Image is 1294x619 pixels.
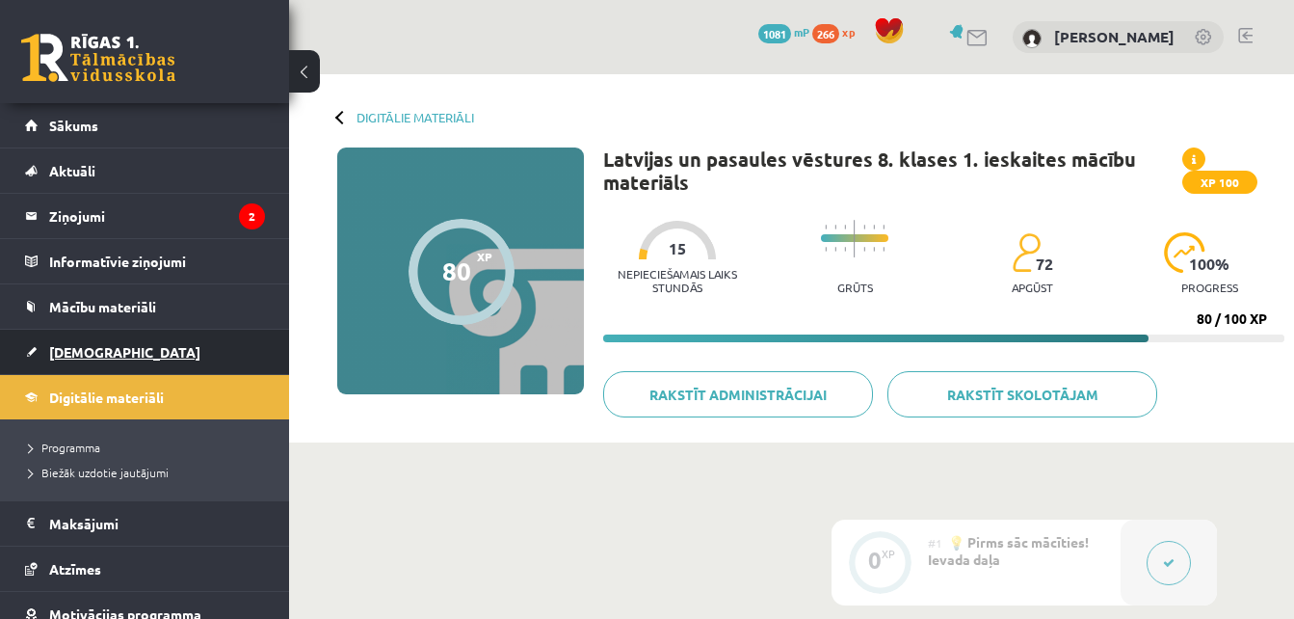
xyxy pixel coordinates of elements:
a: Mācību materiāli [25,284,265,329]
a: 1081 mP [758,24,809,40]
img: icon-short-line-57e1e144782c952c97e751825c79c345078a6d821885a25fce030b3d8c18986b.svg [825,247,827,252]
h1: Latvijas un pasaules vēstures 8. klases 1. ieskaites mācību materiāls [603,148,1182,194]
div: 0 [868,552,882,569]
span: 100 % [1189,256,1230,273]
a: 266 xp [812,24,864,40]
a: Informatīvie ziņojumi [25,239,265,283]
span: #1 [928,535,942,551]
span: mP [794,24,809,40]
legend: Ziņojumi [49,194,265,238]
span: XP [477,250,492,263]
a: Atzīmes [25,547,265,591]
a: Aktuāli [25,148,265,193]
i: 2 [239,203,265,229]
a: Digitālie materiāli [357,110,474,124]
span: Sākums [49,117,98,134]
span: 15 [669,240,686,257]
a: Sākums [25,103,265,148]
a: Maksājumi [25,501,265,546]
img: icon-long-line-d9ea69661e0d244f92f715978eff75569469978d946b2353a9bb055b3ed8787d.svg [854,220,856,257]
a: Rakstīt skolotājam [887,371,1157,417]
img: icon-short-line-57e1e144782c952c97e751825c79c345078a6d821885a25fce030b3d8c18986b.svg [825,225,827,229]
p: apgūst [1012,281,1053,294]
div: XP [882,549,895,559]
span: xp [842,24,855,40]
img: icon-short-line-57e1e144782c952c97e751825c79c345078a6d821885a25fce030b3d8c18986b.svg [883,225,885,229]
img: icon-short-line-57e1e144782c952c97e751825c79c345078a6d821885a25fce030b3d8c18986b.svg [873,247,875,252]
a: [PERSON_NAME] [1054,27,1175,46]
img: icon-short-line-57e1e144782c952c97e751825c79c345078a6d821885a25fce030b3d8c18986b.svg [873,225,875,229]
p: Nepieciešamais laiks stundās [603,267,752,294]
a: Biežāk uzdotie jautājumi [29,464,270,481]
a: Programma [29,439,270,456]
span: XP 100 [1182,171,1257,194]
span: 266 [812,24,839,43]
img: icon-short-line-57e1e144782c952c97e751825c79c345078a6d821885a25fce030b3d8c18986b.svg [863,225,865,229]
img: icon-progress-161ccf0a02000e728c5f80fcf4c31c7af3da0e1684b2b1d7c360e028c24a22f1.svg [1164,232,1205,273]
span: Aktuāli [49,162,95,179]
img: icon-short-line-57e1e144782c952c97e751825c79c345078a6d821885a25fce030b3d8c18986b.svg [883,247,885,252]
p: progress [1181,281,1238,294]
a: [DEMOGRAPHIC_DATA] [25,330,265,374]
span: Mācību materiāli [49,298,156,315]
img: icon-short-line-57e1e144782c952c97e751825c79c345078a6d821885a25fce030b3d8c18986b.svg [834,225,836,229]
span: 1081 [758,24,791,43]
span: 💡 Pirms sāc mācīties! Ievada daļa [928,533,1089,568]
img: icon-short-line-57e1e144782c952c97e751825c79c345078a6d821885a25fce030b3d8c18986b.svg [844,225,846,229]
span: [DEMOGRAPHIC_DATA] [49,343,200,361]
img: icon-short-line-57e1e144782c952c97e751825c79c345078a6d821885a25fce030b3d8c18986b.svg [844,247,846,252]
a: Rakstīt administrācijai [603,371,873,417]
img: icon-short-line-57e1e144782c952c97e751825c79c345078a6d821885a25fce030b3d8c18986b.svg [834,247,836,252]
a: Rīgas 1. Tālmācības vidusskola [21,34,175,82]
span: Atzīmes [49,560,101,578]
div: 80 [442,256,471,285]
legend: Maksājumi [49,501,265,546]
a: Ziņojumi2 [25,194,265,238]
img: Elizabete Kaupere [1022,29,1042,48]
span: Programma [29,440,100,455]
legend: Informatīvie ziņojumi [49,239,265,283]
p: Grūts [837,281,873,294]
span: Biežāk uzdotie jautājumi [29,465,169,480]
span: 72 [1036,256,1053,273]
img: students-c634bb4e5e11cddfef0936a35e636f08e4e9abd3cc4e673bd6f9a4125e45ecb1.svg [1012,232,1040,273]
img: icon-short-line-57e1e144782c952c97e751825c79c345078a6d821885a25fce030b3d8c18986b.svg [863,247,865,252]
span: Digitālie materiāli [49,389,164,406]
a: Digitālie materiāli [25,375,265,419]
